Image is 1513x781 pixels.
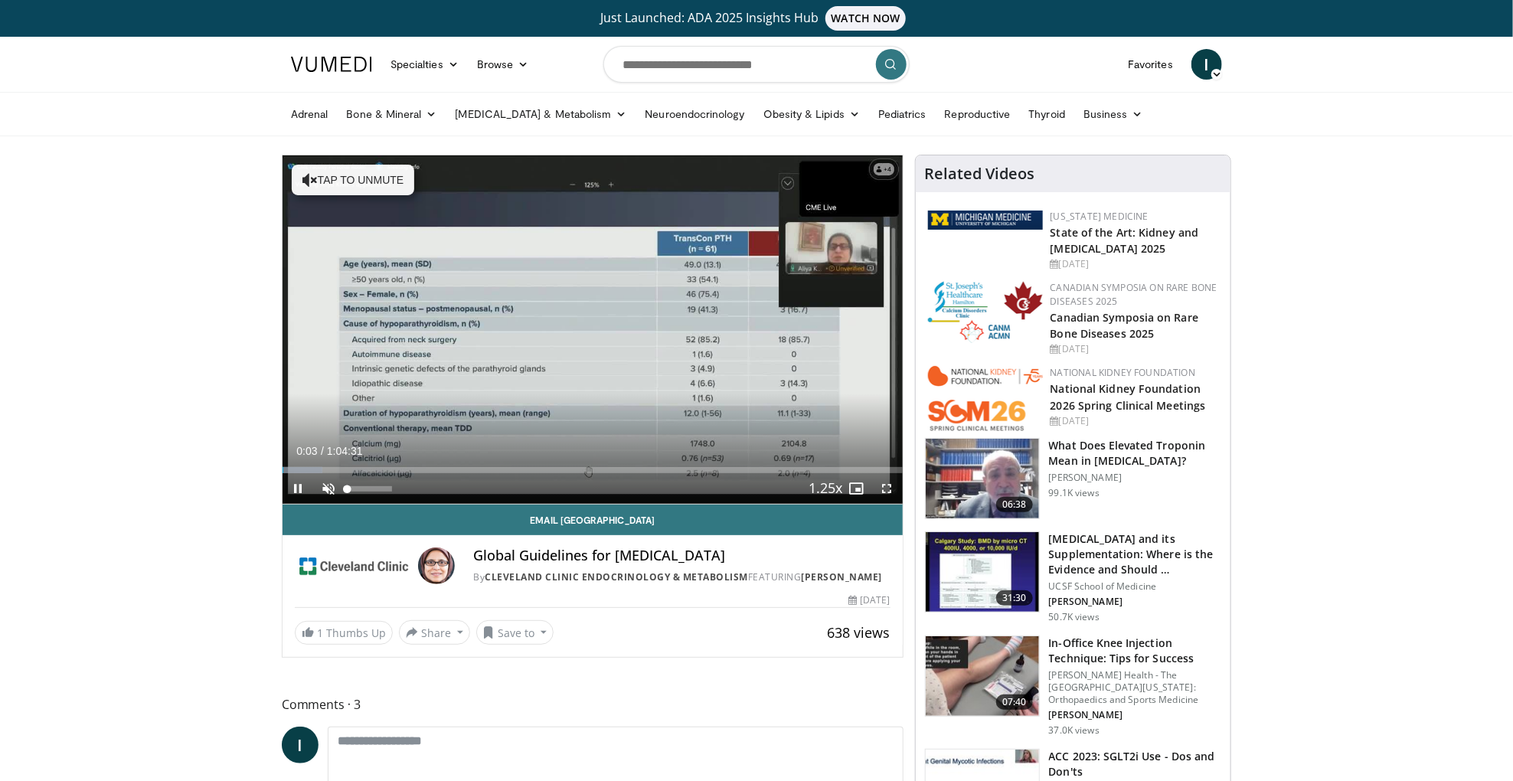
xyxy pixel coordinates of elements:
[1051,414,1218,428] div: [DATE]
[1049,531,1221,577] h3: [MEDICAL_DATA] and its Supplementation: Where is the Evidence and Should …
[925,636,1221,737] a: 07:40 In-Office Knee Injection Technique: Tips for Success [PERSON_NAME] Health - The [GEOGRAPHIC...
[754,99,869,129] a: Obesity & Lipids
[996,497,1033,512] span: 06:38
[1049,749,1221,779] h3: ACC 2023: SGLT2i Use - Dos and Don'ts
[1119,49,1182,80] a: Favorites
[291,57,372,72] img: VuMedi Logo
[295,621,393,645] a: 1 Thumbs Up
[1049,487,1100,499] p: 99.1K views
[468,49,538,80] a: Browse
[292,165,414,195] button: Tap to unmute
[603,46,910,83] input: Search topics, interventions
[928,281,1043,343] img: 59b7dea3-8883-45d6-a110-d30c6cb0f321.png.150x105_q85_autocrop_double_scale_upscale_version-0.2.png
[925,438,1221,519] a: 06:38 What Does Elevated Troponin Mean in [MEDICAL_DATA]? [PERSON_NAME] 99.1K views
[1074,99,1152,129] a: Business
[1051,381,1206,412] a: National Kidney Foundation 2026 Spring Clinical Meetings
[1049,724,1100,737] p: 37.0K views
[825,6,907,31] span: WATCH NOW
[485,570,748,583] a: Cleveland Clinic Endocrinology & Metabolism
[996,590,1033,606] span: 31:30
[928,211,1043,230] img: 5ed80e7a-0811-4ad9-9c3a-04de684f05f4.png.150x105_q85_autocrop_double_scale_upscale_version-0.2.png
[282,694,904,714] span: Comments 3
[283,155,903,505] video-js: Video Player
[926,636,1039,716] img: 9b54ede4-9724-435c-a780-8950048db540.150x105_q85_crop-smart_upscale.jpg
[926,439,1039,518] img: 98daf78a-1d22-4ebe-927e-10afe95ffd94.150x105_q85_crop-smart_upscale.jpg
[996,694,1033,710] span: 07:40
[282,727,319,763] a: I
[338,99,446,129] a: Bone & Mineral
[283,473,313,504] button: Pause
[327,445,363,457] span: 1:04:31
[1051,210,1149,223] a: [US_STATE] Medicine
[317,626,323,640] span: 1
[283,467,903,473] div: Progress Bar
[473,570,890,584] div: By FEATURING
[1049,611,1100,623] p: 50.7K views
[1051,342,1218,356] div: [DATE]
[399,620,470,645] button: Share
[295,547,412,584] img: Cleveland Clinic Endocrinology & Metabolism
[282,99,338,129] a: Adrenal
[1051,281,1217,308] a: Canadian Symposia on Rare Bone Diseases 2025
[348,486,391,492] div: Volume Level
[1049,669,1221,706] p: [PERSON_NAME] Health - The [GEOGRAPHIC_DATA][US_STATE]: Orthopaedics and Sports Medicine
[925,165,1035,183] h4: Related Videos
[869,99,936,129] a: Pediatrics
[296,445,317,457] span: 0:03
[1049,709,1221,721] p: [PERSON_NAME]
[313,473,344,504] button: Unmute
[1051,310,1199,341] a: Canadian Symposia on Rare Bone Diseases 2025
[1020,99,1075,129] a: Thyroid
[925,531,1221,623] a: 31:30 [MEDICAL_DATA] and its Supplementation: Where is the Evidence and Should … UCSF School of M...
[381,49,468,80] a: Specialties
[872,473,903,504] button: Fullscreen
[1049,596,1221,608] p: [PERSON_NAME]
[476,620,554,645] button: Save to
[1049,636,1221,666] h3: In-Office Knee Injection Technique: Tips for Success
[841,473,872,504] button: Enable picture-in-picture mode
[828,623,890,642] span: 638 views
[1049,438,1221,469] h3: What Does Elevated Troponin Mean in [MEDICAL_DATA]?
[283,505,903,535] a: Email [GEOGRAPHIC_DATA]
[473,547,890,564] h4: Global Guidelines for [MEDICAL_DATA]
[1051,257,1218,271] div: [DATE]
[1049,580,1221,593] p: UCSF School of Medicine
[1051,366,1195,379] a: National Kidney Foundation
[801,570,882,583] a: [PERSON_NAME]
[1191,49,1222,80] a: I
[321,445,324,457] span: /
[446,99,636,129] a: [MEDICAL_DATA] & Metabolism
[811,473,841,504] button: Playback Rate
[636,99,754,129] a: Neuroendocrinology
[1049,472,1221,484] p: [PERSON_NAME]
[926,532,1039,612] img: 4bb25b40-905e-443e-8e37-83f056f6e86e.150x105_q85_crop-smart_upscale.jpg
[928,366,1043,431] img: 79503c0a-d5ce-4e31-88bd-91ebf3c563fb.png.150x105_q85_autocrop_double_scale_upscale_version-0.2.png
[418,547,455,584] img: Avatar
[936,99,1020,129] a: Reproductive
[848,593,890,607] div: [DATE]
[1051,225,1199,256] a: State of the Art: Kidney and [MEDICAL_DATA] 2025
[293,6,1220,31] a: Just Launched: ADA 2025 Insights HubWATCH NOW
